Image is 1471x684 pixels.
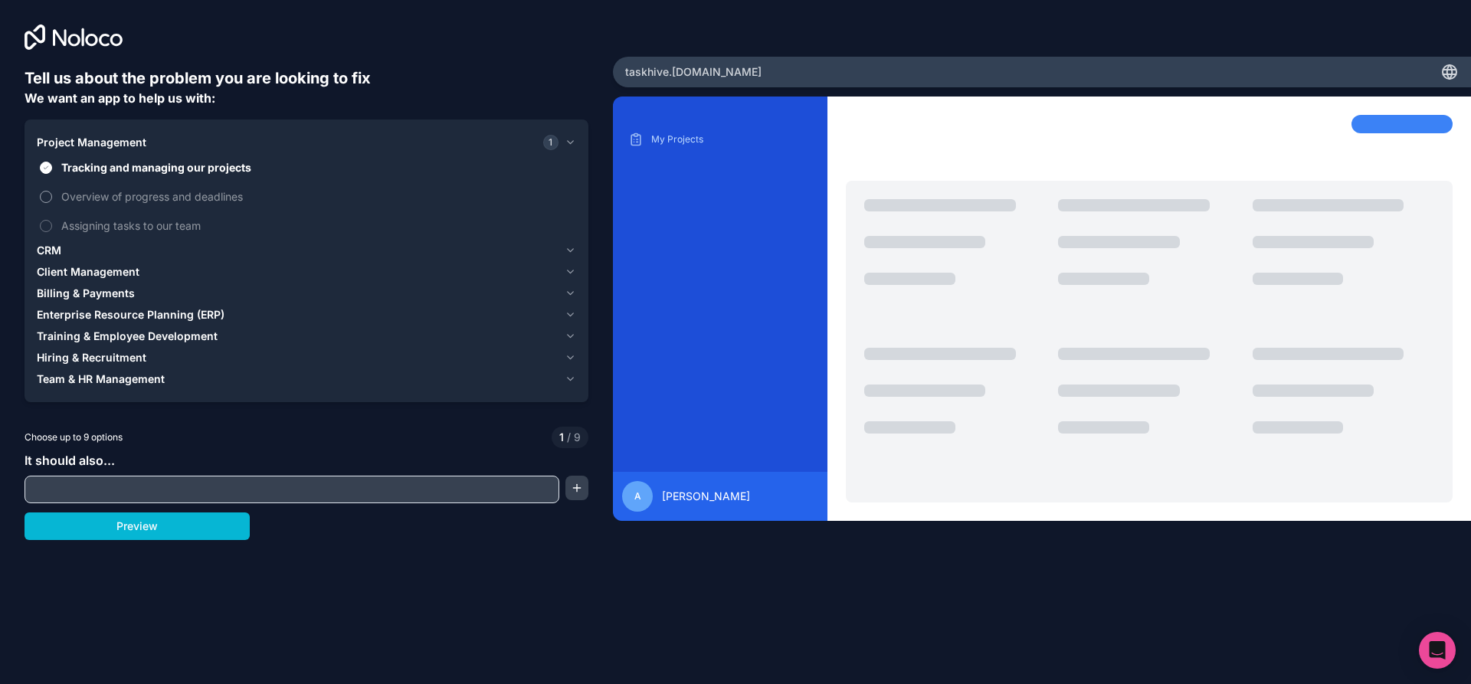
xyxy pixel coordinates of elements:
[37,283,576,304] button: Billing & Payments
[634,490,641,502] span: A
[625,64,762,80] span: taskhive .[DOMAIN_NAME]
[40,220,52,232] button: Assigning tasks to our team
[25,430,123,444] span: Choose up to 9 options
[61,159,573,175] span: Tracking and managing our projects
[37,350,146,365] span: Hiring & Recruitment
[25,512,250,540] button: Preview
[651,133,812,146] p: My Projects
[40,191,52,203] button: Overview of progress and deadlines
[37,326,576,347] button: Training & Employee Development
[559,430,564,445] span: 1
[25,67,588,89] h6: Tell us about the problem you are looking to fix
[37,153,576,240] div: Project Management1
[625,127,815,460] div: scrollable content
[25,453,115,468] span: It should also...
[25,90,215,106] span: We want an app to help us with:
[37,286,135,301] span: Billing & Payments
[543,135,559,150] span: 1
[37,368,576,390] button: Team & HR Management
[37,329,218,344] span: Training & Employee Development
[37,304,576,326] button: Enterprise Resource Planning (ERP)
[40,162,52,174] button: Tracking and managing our projects
[37,243,61,258] span: CRM
[1419,632,1456,669] div: Open Intercom Messenger
[662,489,750,504] span: [PERSON_NAME]
[567,430,571,443] span: /
[37,135,146,150] span: Project Management
[37,240,576,261] button: CRM
[37,261,576,283] button: Client Management
[37,371,165,387] span: Team & HR Management
[564,430,581,445] span: 9
[37,307,224,322] span: Enterprise Resource Planning (ERP)
[61,218,573,234] span: Assigning tasks to our team
[37,264,139,280] span: Client Management
[61,188,573,205] span: Overview of progress and deadlines
[37,132,576,153] button: Project Management1
[37,347,576,368] button: Hiring & Recruitment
